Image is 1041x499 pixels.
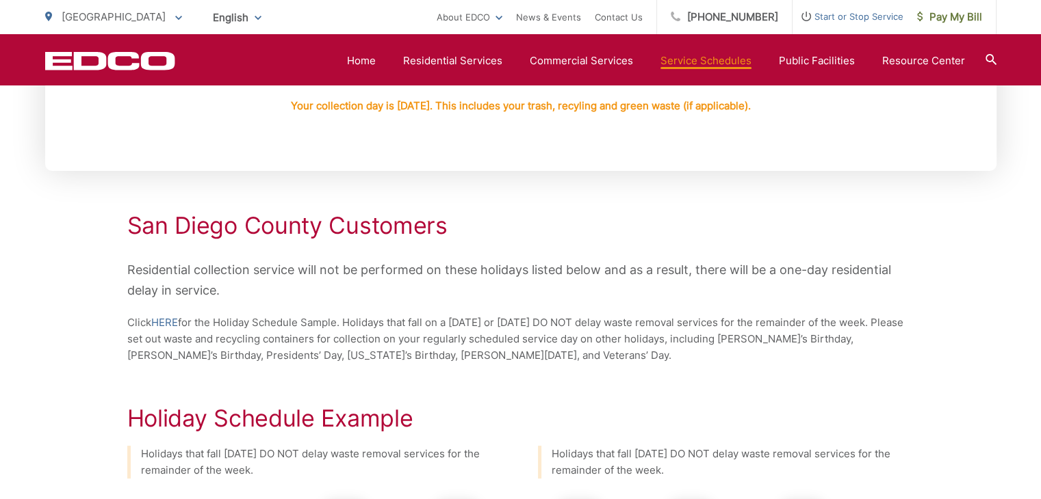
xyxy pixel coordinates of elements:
a: Contact Us [595,9,643,25]
a: Commercial Services [530,53,633,69]
p: Residential collection service will not be performed on these holidays listed below and as a resu... [127,260,914,301]
span: English [203,5,272,29]
p: Holidays that fall [DATE] DO NOT delay waste removal services for the remainder of the week. [141,446,504,478]
span: Pay My Bill [917,9,982,25]
h2: Holiday Schedule Example [127,405,914,432]
p: Your collection day is [DATE]. This includes your trash, recyling and green waste (if applicable). [291,98,751,114]
a: About EDCO [437,9,502,25]
a: Resource Center [882,53,965,69]
span: [GEOGRAPHIC_DATA] [62,10,166,23]
h2: San Diego County Customers [127,212,914,239]
p: Holidays that fall [DATE] DO NOT delay waste removal services for the remainder of the week. [552,446,914,478]
a: Home [347,53,376,69]
a: Service Schedules [660,53,751,69]
p: Click for the Holiday Schedule Sample. Holidays that fall on a [DATE] or [DATE] DO NOT delay wast... [127,314,914,364]
a: News & Events [516,9,581,25]
a: Public Facilities [779,53,855,69]
a: EDCD logo. Return to the homepage. [45,51,175,70]
a: Residential Services [403,53,502,69]
a: HERE [151,314,178,331]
